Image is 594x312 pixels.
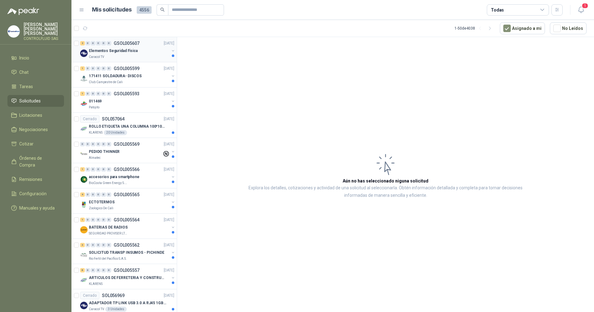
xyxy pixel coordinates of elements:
[80,150,88,158] img: Company Logo
[80,167,85,172] div: 1
[80,226,88,234] img: Company Logo
[80,100,88,107] img: Company Logo
[107,66,111,71] div: 0
[164,40,174,46] p: [DATE]
[101,243,106,247] div: 0
[114,218,139,222] p: GSOL005564
[89,206,113,211] p: Zoologico De Cali
[164,116,174,122] p: [DATE]
[85,192,90,197] div: 0
[164,66,174,72] p: [DATE]
[80,41,85,45] div: 2
[71,113,177,138] a: CerradoSOL057064[DATE] Company LogoROLLO ETIQUETA UNA COLUMNA 100*100*500unKLARENS20 Unidades
[89,124,166,130] p: ROLLO ETIQUETA UNA COLUMNA 100*100*500un
[89,98,102,104] p: 011469
[101,142,106,146] div: 0
[85,167,90,172] div: 0
[89,155,101,160] p: Almatec
[80,218,85,222] div: 1
[101,268,106,272] div: 0
[96,41,101,45] div: 0
[85,268,90,272] div: 0
[164,267,174,273] p: [DATE]
[7,188,64,200] a: Configuración
[343,177,428,184] h3: Aún no has seleccionado niguna solicitud
[96,142,101,146] div: 0
[91,92,95,96] div: 0
[80,166,176,186] a: 1 0 0 0 0 0 GSOL005566[DATE] Company Logoaccesorios para smartphoneBioCosta Green Energy S.A.S
[89,48,138,54] p: Elementos Seguridad Fisica
[7,124,64,135] a: Negociaciones
[80,90,176,110] a: 1 0 0 0 0 0 GSOL005593[DATE] Company Logo011469Patojito
[164,217,174,223] p: [DATE]
[160,7,165,12] span: search
[80,176,88,183] img: Company Logo
[89,174,139,180] p: accesorios para smartphone
[91,218,95,222] div: 0
[102,117,125,121] p: SOL057064
[80,50,88,57] img: Company Logo
[7,202,64,214] a: Manuales y ayuda
[19,176,42,183] span: Remisiones
[582,3,588,9] span: 1
[114,192,139,197] p: GSOL005565
[114,268,139,272] p: GSOL005557
[114,243,139,247] p: GSOL005562
[80,66,85,71] div: 1
[89,73,142,79] p: 171411 SOLDADURA- DISCOS
[107,218,111,222] div: 0
[80,268,85,272] div: 6
[101,92,106,96] div: 0
[89,256,127,261] p: Rio Fertil del Pacífico S.A.S.
[89,54,104,59] p: Caracol TV
[80,277,88,284] img: Company Logo
[7,7,39,15] img: Logo peakr
[19,83,33,90] span: Tareas
[80,216,176,236] a: 1 0 0 0 0 0 GSOL005564[DATE] Company LogoBATERIAS DE RADIOSSEGURIDAD PROVISER LTDA
[114,142,139,146] p: GSOL005569
[239,184,532,199] p: Explora los detalles, cotizaciones y actividad de una solicitud al seleccionarla. Obtén informaci...
[80,251,88,259] img: Company Logo
[105,307,127,312] div: 3 Unidades
[91,268,95,272] div: 0
[96,218,101,222] div: 0
[85,243,90,247] div: 0
[164,141,174,147] p: [DATE]
[164,91,174,97] p: [DATE]
[107,41,111,45] div: 0
[491,7,504,13] div: Todas
[137,6,152,14] span: 4556
[80,201,88,208] img: Company Logo
[89,281,103,286] p: KLARENS
[80,142,85,146] div: 0
[19,97,41,104] span: Solicitudes
[114,92,139,96] p: GSOL005593
[80,115,99,123] div: Cerrado
[107,192,111,197] div: 0
[7,81,64,92] a: Tareas
[164,293,174,299] p: [DATE]
[550,22,587,34] button: No Leídos
[80,191,176,211] a: 4 0 0 0 0 0 GSOL005565[DATE] Company LogoECTOTERMOSZoologico De Cali
[96,268,101,272] div: 0
[7,66,64,78] a: Chat
[7,138,64,150] a: Cotizar
[85,41,90,45] div: 0
[19,112,42,119] span: Licitaciones
[91,66,95,71] div: 0
[101,167,106,172] div: 0
[164,242,174,248] p: [DATE]
[96,92,101,96] div: 0
[114,66,139,71] p: GSOL005599
[80,243,85,247] div: 3
[96,66,101,71] div: 0
[80,241,176,261] a: 3 0 0 0 0 0 GSOL005562[DATE] Company LogoSOLICITUD TRANSP INSUMOS - PICHINDERio Fertil del Pacífi...
[107,243,111,247] div: 0
[89,181,128,186] p: BioCosta Green Energy S.A.S
[85,142,90,146] div: 0
[114,167,139,172] p: GSOL005566
[80,125,88,133] img: Company Logo
[91,192,95,197] div: 0
[101,41,106,45] div: 0
[89,307,104,312] p: Caracol TV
